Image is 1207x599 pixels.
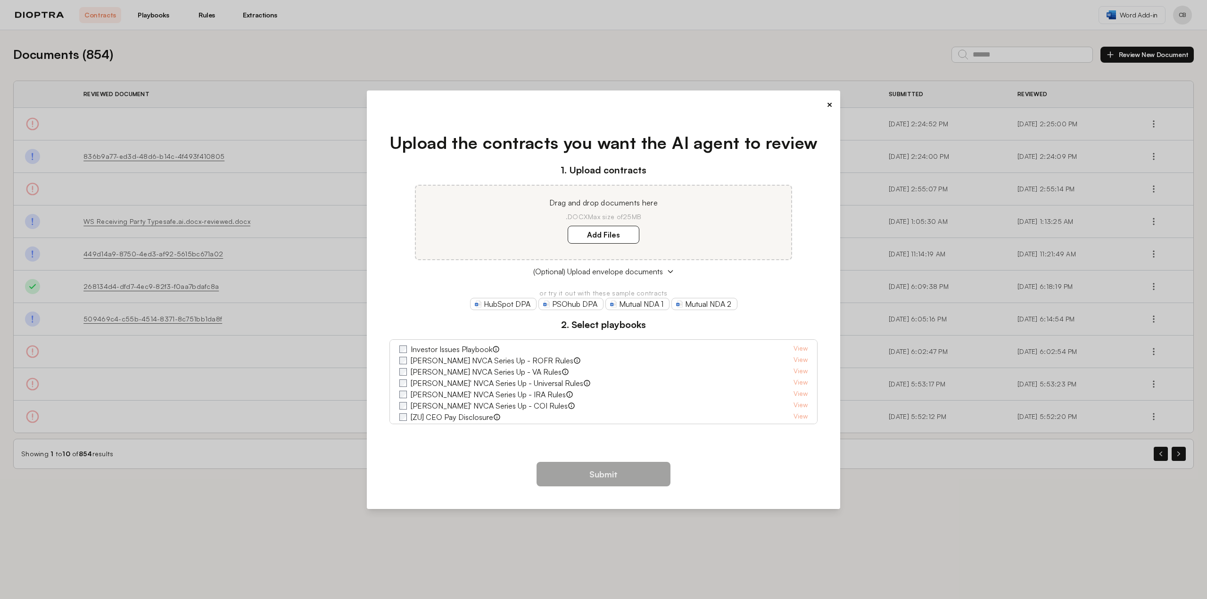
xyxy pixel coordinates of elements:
[827,98,833,111] button: ×
[794,355,808,366] a: View
[794,411,808,423] a: View
[389,130,818,156] h1: Upload the contracts you want the AI agent to review
[411,366,562,377] label: [PERSON_NAME] NVCA Series Up - VA Rules
[671,298,737,310] a: Mutual NDA 2
[537,462,670,486] button: Submit
[411,400,568,411] label: [PERSON_NAME]' NVCA Series Up - COI Rules
[794,377,808,389] a: View
[411,411,493,423] label: [ZU] CEO Pay Disclosure
[411,423,549,434] label: Generic rule base for precedent matching
[605,298,670,310] a: Mutual NDA 1
[533,266,663,277] span: (Optional) Upload envelope documents
[794,389,808,400] a: View
[411,344,492,355] label: Investor Issues Playbook
[411,377,583,389] label: [PERSON_NAME]' NVCA Series Up - Universal Rules
[568,226,639,244] label: Add Files
[794,344,808,355] a: View
[470,298,537,310] a: HubSpot DPA
[389,266,818,277] button: (Optional) Upload envelope documents
[794,400,808,411] a: View
[538,298,603,310] a: PSOhub DPA
[411,389,566,400] label: [PERSON_NAME]' NVCA Series Up - IRA Rules
[389,288,818,298] p: or try it out with these sample contracts
[389,163,818,177] h3: 1. Upload contracts
[794,366,808,377] a: View
[411,355,573,366] label: [PERSON_NAME] NVCA Series Up - ROFR Rules
[427,212,780,222] p: .DOCX Max size of 25MB
[389,318,818,332] h3: 2. Select playbooks
[427,197,780,208] p: Drag and drop documents here
[794,423,808,434] a: View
